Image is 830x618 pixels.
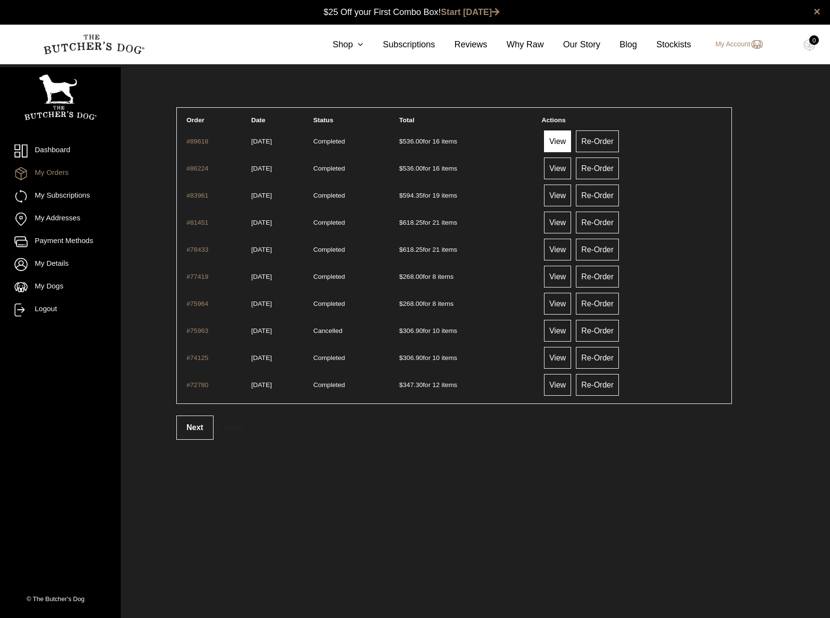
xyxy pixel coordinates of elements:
[176,416,214,440] a: Next
[399,381,403,388] span: $
[576,185,619,206] a: Re-Order
[399,219,403,226] span: $
[186,165,208,172] a: #86224
[251,300,272,307] time: [DATE]
[186,354,208,361] a: #74125
[395,317,537,344] td: for 10 items
[14,213,106,226] a: My Addresses
[309,236,394,262] td: Completed
[399,327,403,334] span: $
[399,354,423,361] span: 306.90
[399,116,414,124] span: Total
[399,192,403,199] span: $
[24,74,97,120] img: TBD_Portrait_Logo_White.png
[435,38,487,51] a: Reviews
[395,372,537,398] td: for 12 items
[544,185,571,206] a: View
[309,209,394,235] td: Completed
[544,374,571,396] a: View
[14,235,106,248] a: Payment Methods
[544,347,571,369] a: View
[251,192,272,199] time: [DATE]
[399,138,403,145] span: $
[309,345,394,371] td: Completed
[309,155,394,181] td: Completed
[544,130,571,152] a: View
[544,266,571,287] a: View
[309,182,394,208] td: Completed
[251,116,265,124] span: Date
[251,138,272,145] time: [DATE]
[576,158,619,179] a: Re-Order
[399,165,423,172] span: 536.00
[544,158,571,179] a: View
[399,273,423,280] span: 268.00
[576,320,619,342] a: Re-Order
[313,38,363,51] a: Shop
[186,246,208,253] a: #78433
[309,263,394,289] td: Completed
[251,246,272,253] time: [DATE]
[395,236,537,262] td: for 21 items
[251,219,272,226] time: [DATE]
[399,381,423,388] span: 347.30
[399,273,403,280] span: $
[576,347,619,369] a: Re-Order
[395,182,537,208] td: for 19 items
[576,293,619,315] a: Re-Order
[399,219,423,226] span: 618.25
[14,258,106,271] a: My Details
[399,327,423,334] span: 306.90
[186,381,208,388] a: #72780
[706,39,763,50] a: My Account
[251,381,272,388] time: [DATE]
[395,128,537,154] td: for 16 items
[14,281,106,294] a: My Dogs
[487,38,544,51] a: Why Raw
[399,354,403,361] span: $
[814,6,820,17] a: close
[186,116,204,124] span: Order
[399,246,423,253] span: 618.25
[544,320,571,342] a: View
[186,138,208,145] a: #89618
[544,293,571,315] a: View
[309,128,394,154] td: Completed
[186,300,208,307] a: #75964
[544,38,601,51] a: Our Story
[309,317,394,344] td: Cancelled
[363,38,435,51] a: Subscriptions
[399,300,403,307] span: $
[399,300,423,307] span: 268.00
[186,192,208,199] a: #83961
[576,374,619,396] a: Re-Order
[576,130,619,152] a: Re-Order
[601,38,637,51] a: Blog
[186,327,208,334] a: #75963
[395,290,537,316] td: for 8 items
[251,354,272,361] time: [DATE]
[576,266,619,287] a: Re-Order
[176,416,732,440] div: .is-active
[576,239,619,260] a: Re-Order
[309,290,394,316] td: Completed
[576,212,619,233] a: Re-Order
[313,116,333,124] span: Status
[399,165,403,172] span: $
[14,144,106,158] a: Dashboard
[399,192,423,199] span: 594.35
[14,303,106,316] a: Logout
[395,345,537,371] td: for 10 items
[395,209,537,235] td: for 21 items
[441,7,500,17] a: Start [DATE]
[809,35,819,45] div: 0
[399,246,403,253] span: $
[251,273,272,280] time: [DATE]
[544,212,571,233] a: View
[399,138,423,145] span: 536.00
[186,219,208,226] a: #81451
[14,190,106,203] a: My Subscriptions
[544,239,571,260] a: View
[251,327,272,334] time: [DATE]
[395,263,537,289] td: for 8 items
